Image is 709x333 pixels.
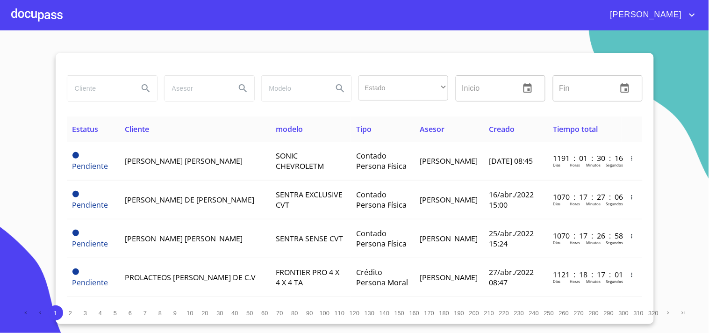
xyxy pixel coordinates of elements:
span: 5 [114,310,117,317]
p: Horas [570,240,580,245]
span: 100 [320,310,329,317]
span: 110 [335,310,344,317]
span: 3 [84,310,87,317]
button: 8 [153,305,168,320]
span: [PERSON_NAME] [420,195,478,205]
span: FRONTIER PRO 4 X 4 X 4 TA [276,267,339,288]
span: 4 [99,310,102,317]
span: 280 [589,310,599,317]
span: 300 [619,310,629,317]
span: 310 [634,310,644,317]
span: Contado Persona Física [356,228,407,249]
span: 50 [246,310,253,317]
button: 290 [602,305,616,320]
span: 130 [365,310,374,317]
p: Minutos [586,279,601,284]
button: 50 [243,305,258,320]
span: 7 [143,310,147,317]
button: 310 [631,305,646,320]
span: 25/abr./2022 15:24 [489,228,534,249]
span: 9 [173,310,177,317]
span: Cliente [125,124,149,134]
button: 220 [497,305,512,320]
span: Pendiente [72,230,79,236]
button: 100 [317,305,332,320]
p: Minutos [586,201,601,206]
button: 90 [302,305,317,320]
span: [PERSON_NAME] [PERSON_NAME] [125,233,243,244]
p: Segundos [606,162,623,167]
button: 5 [108,305,123,320]
input: search [262,76,325,101]
span: [PERSON_NAME] DE [PERSON_NAME] [125,195,254,205]
span: 30 [216,310,223,317]
button: 300 [616,305,631,320]
span: Pendiente [72,239,108,249]
button: 180 [437,305,452,320]
span: Contado Persona Física [356,151,407,171]
button: 1 [48,305,63,320]
div: ​ [358,75,448,101]
span: [PERSON_NAME] [420,156,478,166]
button: 210 [482,305,497,320]
button: 40 [228,305,243,320]
p: 1121 : 18 : 17 : 01 [553,269,616,280]
p: Horas [570,279,580,284]
span: Pendiente [72,277,108,288]
span: [PERSON_NAME] [420,233,478,244]
span: SENTRA SENSE CVT [276,233,343,244]
button: 10 [183,305,198,320]
span: Tiempo total [553,124,598,134]
p: Segundos [606,201,623,206]
p: Minutos [586,162,601,167]
span: 270 [574,310,584,317]
p: Dias [553,240,560,245]
input: search [165,76,228,101]
button: 140 [377,305,392,320]
span: 70 [276,310,283,317]
span: Pendiente [72,152,79,159]
button: 60 [258,305,272,320]
button: 30 [213,305,228,320]
span: 210 [484,310,494,317]
p: Horas [570,162,580,167]
span: 27/abr./2022 08:47 [489,267,534,288]
span: [PERSON_NAME] [420,272,478,282]
button: Search [329,77,351,100]
p: 1070 : 17 : 26 : 58 [553,231,616,241]
span: 8 [158,310,162,317]
button: 7 [138,305,153,320]
span: 10 [186,310,193,317]
p: 1191 : 01 : 30 : 16 [553,153,616,163]
span: 140 [380,310,389,317]
span: PROLACTEOS [PERSON_NAME] DE C.V [125,272,256,282]
button: 190 [452,305,467,320]
button: account of current user [603,7,698,22]
span: Crédito Persona Moral [356,267,408,288]
span: [PERSON_NAME] [603,7,687,22]
span: 6 [129,310,132,317]
span: Pendiente [72,161,108,171]
span: 320 [649,310,659,317]
span: SONIC CHEVROLETM [276,151,324,171]
span: 170 [424,310,434,317]
span: 190 [454,310,464,317]
span: Pendiente [72,200,108,210]
button: 130 [362,305,377,320]
span: 2 [69,310,72,317]
button: 200 [467,305,482,320]
span: Creado [489,124,515,134]
span: 240 [529,310,539,317]
span: 260 [559,310,569,317]
span: Pendiente [72,268,79,275]
span: 40 [231,310,238,317]
button: 230 [512,305,527,320]
button: 120 [347,305,362,320]
button: 70 [272,305,287,320]
button: 2 [63,305,78,320]
span: 160 [409,310,419,317]
span: [DATE] 08:45 [489,156,533,166]
p: Segundos [606,279,623,284]
button: 170 [422,305,437,320]
button: 20 [198,305,213,320]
